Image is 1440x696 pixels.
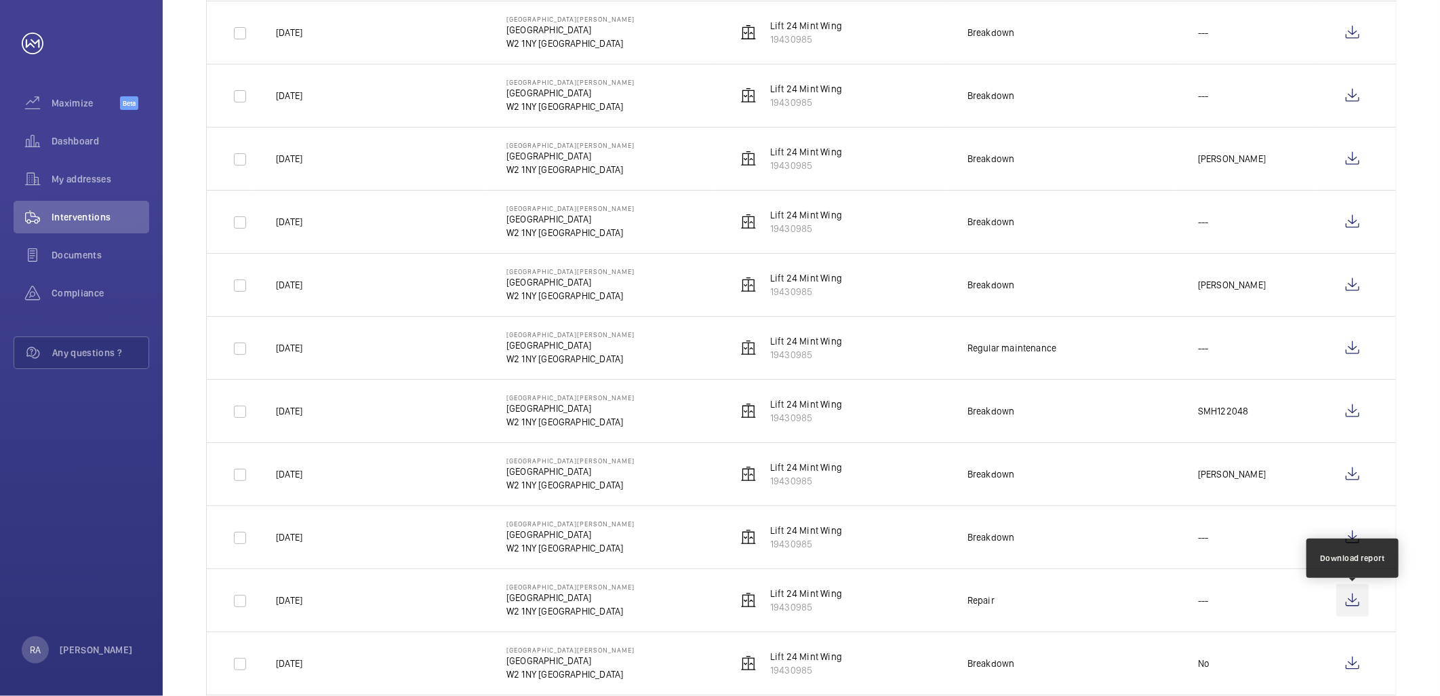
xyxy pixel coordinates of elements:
p: W2 1NY [GEOGRAPHIC_DATA] [506,289,635,303]
p: [GEOGRAPHIC_DATA][PERSON_NAME] [506,457,635,465]
span: Interventions [52,210,149,224]
p: 19430985 [770,33,842,46]
p: RA [30,643,41,657]
p: W2 1NY [GEOGRAPHIC_DATA] [506,604,635,618]
div: Breakdown [967,152,1015,166]
p: W2 1NY [GEOGRAPHIC_DATA] [506,37,635,50]
p: 19430985 [770,96,842,109]
p: 19430985 [770,663,842,677]
p: [DATE] [276,152,302,166]
p: [GEOGRAPHIC_DATA] [506,402,635,415]
p: [GEOGRAPHIC_DATA] [506,465,635,478]
div: Breakdown [967,278,1015,292]
p: [GEOGRAPHIC_DATA][PERSON_NAME] [506,330,635,339]
p: [GEOGRAPHIC_DATA][PERSON_NAME] [506,646,635,654]
p: [DATE] [276,341,302,355]
img: elevator.svg [740,88,757,104]
p: Lift 24 Mint Wing [770,82,842,96]
p: [GEOGRAPHIC_DATA][PERSON_NAME] [506,204,635,212]
span: Beta [120,96,138,110]
p: --- [1198,89,1209,102]
p: [GEOGRAPHIC_DATA][PERSON_NAME] [506,15,635,23]
p: [PERSON_NAME] [1198,152,1266,166]
p: 19430985 [770,285,842,298]
p: [DATE] [276,278,302,292]
span: My addresses [52,172,149,186]
p: No [1198,657,1209,670]
p: [PERSON_NAME] [1198,278,1266,292]
p: W2 1NY [GEOGRAPHIC_DATA] [506,352,635,366]
p: --- [1198,594,1209,607]
p: [GEOGRAPHIC_DATA] [506,86,635,100]
p: [DATE] [276,530,302,544]
p: Lift 24 Mint Wing [770,650,842,663]
p: 19430985 [770,348,842,362]
p: W2 1NY [GEOGRAPHIC_DATA] [506,163,635,176]
div: Breakdown [967,467,1015,481]
p: Lift 24 Mint Wing [770,208,842,222]
p: SMH122048 [1198,404,1249,418]
p: [GEOGRAPHIC_DATA] [506,23,635,37]
p: Lift 24 Mint Wing [770,587,842,600]
p: Lift 24 Mint Wing [770,398,842,411]
p: [GEOGRAPHIC_DATA] [506,591,635,604]
p: Lift 24 Mint Wing [770,271,842,285]
p: --- [1198,26,1209,39]
div: Breakdown [967,89,1015,102]
p: [GEOGRAPHIC_DATA][PERSON_NAME] [506,267,635,275]
p: [PERSON_NAME] [1198,467,1266,481]
p: Lift 24 Mint Wing [770,334,842,348]
p: 19430985 [770,474,842,488]
p: W2 1NY [GEOGRAPHIC_DATA] [506,415,635,429]
p: [DATE] [276,89,302,102]
p: 19430985 [770,600,842,614]
p: Lift 24 Mint Wing [770,145,842,159]
div: Repair [967,594,995,607]
p: --- [1198,530,1209,544]
p: [GEOGRAPHIC_DATA] [506,528,635,541]
img: elevator.svg [740,24,757,41]
p: [DATE] [276,215,302,229]
span: Maximize [52,96,120,110]
p: [GEOGRAPHIC_DATA] [506,654,635,668]
p: 19430985 [770,222,842,235]
p: [DATE] [276,594,302,607]
p: W2 1NY [GEOGRAPHIC_DATA] [506,478,635,492]
p: 19430985 [770,159,842,172]
div: Breakdown [967,530,1015,544]
img: elevator.svg [740,655,757,672]
img: elevator.svg [740,529,757,545]
p: [GEOGRAPHIC_DATA] [506,275,635,289]
p: Lift 24 Mint Wing [770,461,842,474]
p: 19430985 [770,411,842,425]
p: [DATE] [276,657,302,670]
div: Breakdown [967,215,1015,229]
img: elevator.svg [740,592,757,608]
p: [GEOGRAPHIC_DATA] [506,149,635,163]
p: W2 1NY [GEOGRAPHIC_DATA] [506,541,635,555]
p: W2 1NY [GEOGRAPHIC_DATA] [506,226,635,239]
p: [DATE] [276,467,302,481]
div: Breakdown [967,26,1015,39]
div: Download report [1320,552,1385,564]
p: --- [1198,341,1209,355]
p: Lift 24 Mint Wing [770,19,842,33]
img: elevator.svg [740,466,757,482]
p: [DATE] [276,26,302,39]
p: 19430985 [770,537,842,551]
p: [GEOGRAPHIC_DATA][PERSON_NAME] [506,141,635,149]
p: [GEOGRAPHIC_DATA][PERSON_NAME] [506,520,635,528]
p: --- [1198,215,1209,229]
p: [DATE] [276,404,302,418]
span: Dashboard [52,134,149,148]
div: Breakdown [967,657,1015,670]
img: elevator.svg [740,214,757,230]
img: elevator.svg [740,277,757,293]
span: Any questions ? [52,346,148,360]
div: Regular maintenance [967,341,1056,355]
span: Compliance [52,286,149,300]
p: [GEOGRAPHIC_DATA][PERSON_NAME] [506,583,635,591]
img: elevator.svg [740,403,757,419]
p: [GEOGRAPHIC_DATA][PERSON_NAME] [506,78,635,86]
p: [PERSON_NAME] [60,643,133,657]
